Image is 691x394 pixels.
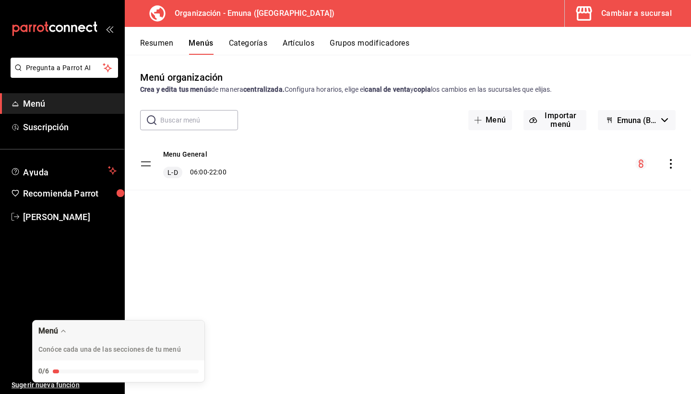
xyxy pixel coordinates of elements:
[140,70,223,85] div: Menú organización
[243,86,285,93] strong: centralizada.
[414,86,431,93] strong: copia
[163,149,207,159] button: Menu General
[140,38,173,55] button: Resumen
[166,168,179,177] span: L-D
[23,165,104,176] span: Ayuda
[468,110,512,130] button: Menú
[32,320,205,382] div: Menú
[330,38,409,55] button: Grupos modificadores
[11,58,118,78] button: Pregunta a Parrot AI
[229,38,268,55] button: Categorías
[601,7,672,20] div: Cambiar a sucursal
[38,366,49,376] div: 0/6
[189,38,213,55] button: Menús
[283,38,314,55] button: Artículos
[23,121,117,134] span: Suscripción
[140,85,676,95] div: de manera Configura horarios, elige el y los cambios en las sucursales que elijas.
[23,187,117,200] span: Recomienda Parrot
[598,110,676,130] button: Emuna (Borrador)
[365,86,410,93] strong: canal de venta
[12,380,117,390] span: Sugerir nueva función
[26,63,103,73] span: Pregunta a Parrot AI
[160,111,238,130] input: Buscar menú
[33,320,204,382] button: Expand Checklist
[167,8,334,19] h3: Organización - Emuna ([GEOGRAPHIC_DATA])
[524,110,586,130] button: Importar menú
[23,97,117,110] span: Menú
[140,38,691,55] div: navigation tabs
[106,25,113,33] button: open_drawer_menu
[23,210,117,223] span: [PERSON_NAME]
[617,116,657,125] span: Emuna (Borrador)
[7,70,118,80] a: Pregunta a Parrot AI
[666,159,676,169] button: actions
[140,158,152,170] button: drag
[38,345,181,355] p: Conóce cada una de las secciones de tu menú
[140,86,211,93] strong: Crea y edita tus menús
[38,326,59,335] div: Menú
[33,320,204,360] div: Drag to move checklist
[163,167,226,178] div: 06:00 - 22:00
[125,138,691,190] table: menu-maker-table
